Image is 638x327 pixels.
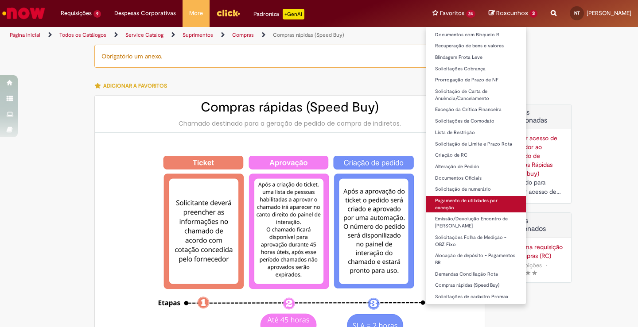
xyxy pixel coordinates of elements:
a: Emissão/Devolução Encontro de [PERSON_NAME] [426,214,526,231]
a: Todos os Catálogos [59,31,106,38]
span: Adicionar a Favoritos [103,82,167,89]
a: Criação de RC [426,150,526,160]
a: Alteração de Pedido [426,162,526,172]
a: Solicitações de Comodato [426,116,526,126]
a: Pagamento de utilidades por exceção [426,196,526,212]
a: Documentos Oficiais [426,173,526,183]
div: Chamado para solicitar acesso de aprovador ao ticket de Speed buy [506,178,564,196]
button: Adicionar a Favoritos [94,77,172,95]
a: Solicitações Cobrança [426,64,526,74]
a: Lista de Restrição [426,128,526,138]
img: ServiceNow [1,4,47,22]
a: Service Catalog [125,31,163,38]
span: More [189,9,203,18]
ul: Favoritos [426,27,527,304]
h2: Compras rápidas (Speed Buy) [104,100,476,115]
a: Abrir uma requisição de compras (RC) [506,242,564,260]
a: Solicitação de numerário [426,185,526,194]
a: Blindagem Frota Leve [426,53,526,62]
a: Rascunhos [489,9,537,18]
a: Solicitação de Limite e Prazo Rota [426,139,526,149]
a: Solicitação de Carta de Anuência/Cancelamento [426,87,526,103]
a: Demandas Conciliação Rota [426,269,526,279]
a: Solicitar acesso de aprovador ao chamado de Compras Rápidas (Speed buy) [506,134,557,177]
img: click_logo_yellow_360x200.png [216,6,240,19]
span: NT [574,10,580,16]
span: Requisições [61,9,92,18]
a: Solicitações Folha de Medição - OBZ Fixo [426,233,526,249]
span: • [544,259,549,271]
span: Favoritos [440,9,464,18]
a: Alocação de depósito - Pagamentos BR [426,251,526,267]
span: 3 [529,10,537,18]
span: Rascunhos [496,9,528,17]
a: Prorrogação de Prazo de NF [426,75,526,85]
a: Exceção da Crítica Financeira [426,105,526,115]
ul: Trilhas de página [7,27,419,43]
a: Compras [232,31,254,38]
div: Ofertas Relacionadas [498,104,572,204]
div: Padroniza [253,9,304,19]
a: Compras rápidas (Speed Buy) [273,31,344,38]
span: 24 [466,10,476,18]
h3: Artigos relacionados [506,217,564,233]
a: Solicitações de cadastro Promax [426,292,526,302]
div: Obrigatório um anexo. [94,45,485,68]
span: 9 [93,10,101,18]
span: [PERSON_NAME] [587,9,631,17]
h2: Ofertas Relacionadas [506,109,564,124]
div: Chamado destinado para a geração de pedido de compra de indiretos. [104,119,476,128]
a: Compras rápidas (Speed Buy) [426,281,526,290]
p: +GenAi [283,9,304,19]
a: Página inicial [10,31,40,38]
span: Despesas Corporativas [114,9,176,18]
a: Recuperação de bens e valores [426,41,526,51]
a: Suprimentos [183,31,213,38]
a: Documentos com Bloqueio R [426,30,526,40]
